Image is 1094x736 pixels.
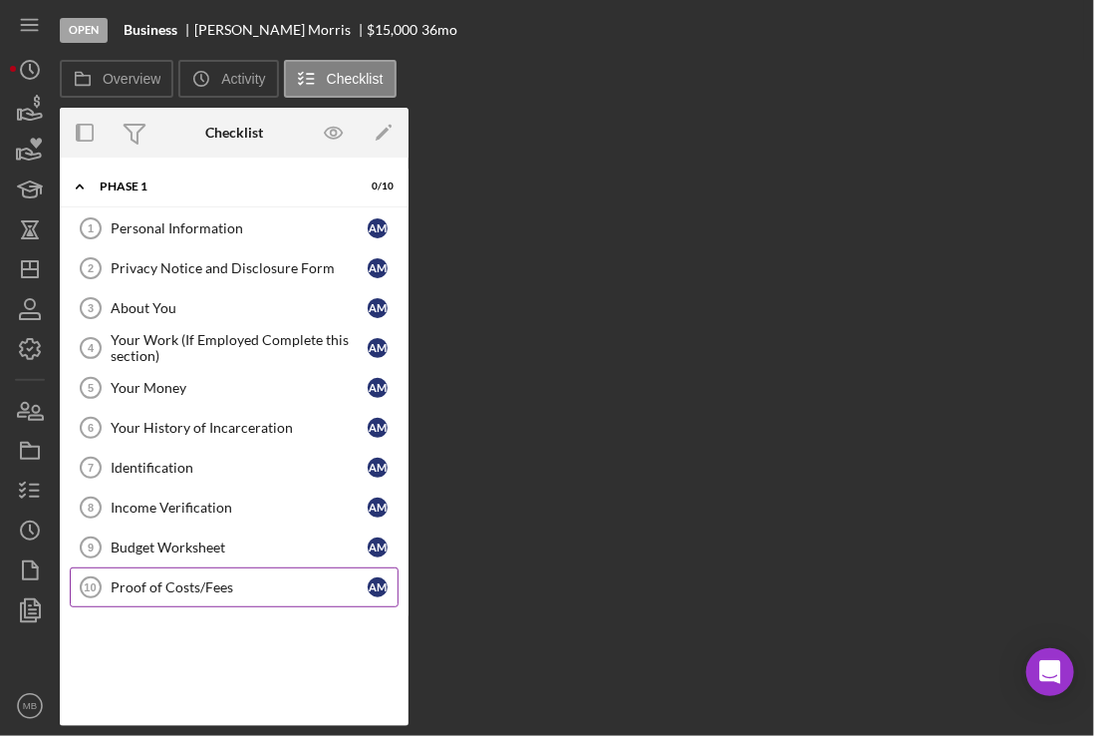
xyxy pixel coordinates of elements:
div: A M [368,458,388,478]
div: A M [368,498,388,518]
a: 1Personal InformationAM [70,208,399,248]
a: 10Proof of Costs/FeesAM [70,567,399,607]
div: Privacy Notice and Disclosure Form [111,260,368,276]
div: A M [368,338,388,358]
div: Income Verification [111,500,368,516]
tspan: 4 [88,342,95,354]
div: A M [368,218,388,238]
a: 4Your Work (If Employed Complete this section)AM [70,328,399,368]
div: A M [368,378,388,398]
div: Personal Information [111,220,368,236]
button: Activity [178,60,278,98]
div: A M [368,577,388,597]
text: MB [23,701,37,712]
tspan: 2 [88,262,94,274]
button: MB [10,686,50,726]
div: About You [111,300,368,316]
tspan: 5 [88,382,94,394]
button: Overview [60,60,173,98]
div: Budget Worksheet [111,540,368,555]
div: A M [368,418,388,438]
a: 2Privacy Notice and Disclosure FormAM [70,248,399,288]
label: Checklist [327,71,384,87]
div: 0 / 10 [358,181,394,192]
a: 9Budget WorksheetAM [70,528,399,567]
tspan: 1 [88,222,94,234]
tspan: 10 [84,581,96,593]
button: Checklist [284,60,397,98]
div: 36 mo [421,22,457,38]
a: 7IdentificationAM [70,448,399,488]
tspan: 8 [88,502,94,514]
a: 8Income VerificationAM [70,488,399,528]
label: Overview [103,71,160,87]
div: Phase 1 [100,181,344,192]
div: Checklist [205,125,263,141]
div: Your Work (If Employed Complete this section) [111,332,368,364]
a: 3About YouAM [70,288,399,328]
span: $15,000 [368,21,418,38]
div: Identification [111,460,368,476]
a: 5Your MoneyAM [70,368,399,408]
div: Your Money [111,380,368,396]
b: Business [124,22,177,38]
div: Open Intercom Messenger [1026,648,1074,696]
div: [PERSON_NAME] Morris [194,22,368,38]
div: Proof of Costs/Fees [111,579,368,595]
a: 6Your History of IncarcerationAM [70,408,399,448]
label: Activity [221,71,265,87]
div: A M [368,258,388,278]
div: A M [368,298,388,318]
tspan: 9 [88,542,94,553]
div: Your History of Incarceration [111,420,368,436]
div: A M [368,538,388,557]
tspan: 7 [88,462,94,474]
div: Open [60,18,108,43]
tspan: 3 [88,302,94,314]
tspan: 6 [88,422,94,434]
